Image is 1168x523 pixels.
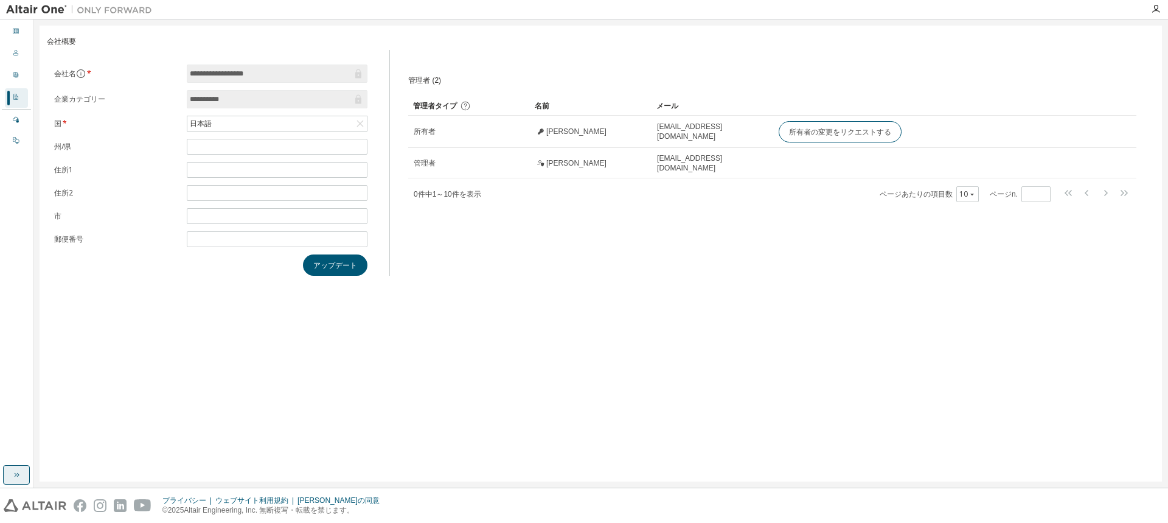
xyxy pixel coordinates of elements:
[184,506,354,514] font: Altair Engineering, Inc. 無断複写・転載を禁じます。
[657,122,722,141] font: [EMAIL_ADDRESS][DOMAIN_NAME]
[546,159,607,167] font: [PERSON_NAME]
[134,499,151,512] img: youtube.svg
[54,118,61,128] font: 国
[54,164,73,175] font: 住所1
[880,190,953,198] font: ページあたりの項目数
[5,111,28,130] div: 管理された
[303,254,367,276] button: アップデート
[990,190,1018,198] font: ページn.
[414,190,425,198] font: 0件
[168,506,184,514] font: 2025
[74,499,86,512] img: facebook.svg
[535,102,549,110] font: 名前
[313,260,357,270] font: アップデート
[959,189,968,199] font: 10
[187,116,367,131] div: 日本語
[459,190,481,198] font: を表示
[5,44,28,64] div: ユーザー
[5,88,28,108] div: 会社概要
[76,69,86,79] button: 情報
[408,76,441,85] font: 管理者 (2)
[5,66,28,86] div: ユーザープロフィール
[425,190,433,198] font: 中
[779,121,902,142] button: 所有者の変更をリクエストする
[5,23,28,42] div: ダッシュボード
[6,4,158,16] img: アルタイルワン
[297,496,380,505] font: [PERSON_NAME]の同意
[54,234,83,244] font: 郵便番号
[433,190,437,198] font: 1
[789,127,891,137] font: 所有者の変更をリクエストする
[47,37,76,46] font: 会社概要
[54,94,105,104] font: 企業カテゴリー
[162,506,168,514] font: ©
[114,499,127,512] img: linkedin.svg
[4,499,66,512] img: altair_logo.svg
[436,190,443,198] font: ～
[54,68,76,79] font: 会社名
[54,211,61,221] font: 市
[162,496,206,505] font: プライバシー
[215,496,288,505] font: ウェブサイト利用規約
[414,159,436,167] font: 管理者
[414,127,436,136] font: 所有者
[657,154,722,172] font: [EMAIL_ADDRESS][DOMAIN_NAME]
[54,141,71,152] font: 州/県
[656,102,678,110] font: メール
[443,190,459,198] font: 10件
[94,499,106,512] img: instagram.svg
[54,188,73,198] font: 住所2
[546,127,607,136] font: [PERSON_NAME]
[413,102,457,110] font: 管理者タイプ
[190,119,212,128] font: 日本語
[5,132,28,151] div: オンプレミス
